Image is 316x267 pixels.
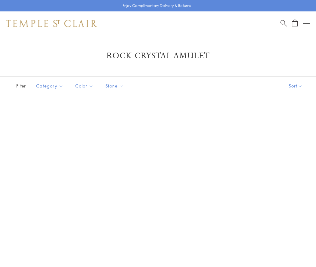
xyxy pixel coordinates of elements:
[292,20,298,27] a: Open Shopping Bag
[32,79,68,93] button: Category
[102,82,128,90] span: Stone
[71,79,98,93] button: Color
[122,3,191,9] p: Enjoy Complimentary Delivery & Returns
[275,77,316,95] button: Show sort by
[280,20,287,27] a: Search
[6,20,97,27] img: Temple St. Clair
[15,51,301,61] h1: Rock Crystal Amulet
[101,79,128,93] button: Stone
[303,20,310,27] button: Open navigation
[72,82,98,90] span: Color
[33,82,68,90] span: Category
